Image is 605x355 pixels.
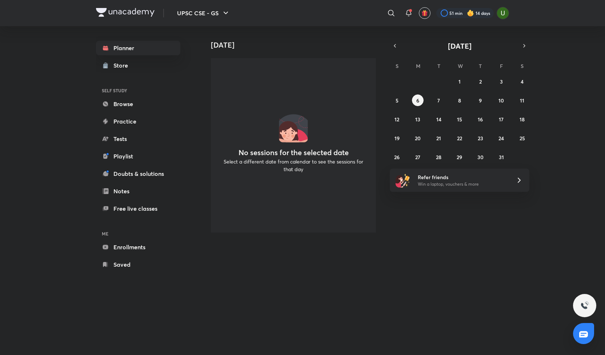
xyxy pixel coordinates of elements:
abbr: October 7, 2025 [437,97,440,104]
button: October 9, 2025 [474,94,486,106]
a: Tests [96,132,180,146]
img: streak [467,9,474,17]
abbr: October 29, 2025 [457,154,462,161]
abbr: October 21, 2025 [436,135,441,142]
abbr: October 30, 2025 [477,154,484,161]
img: ttu [580,301,589,310]
button: October 3, 2025 [496,76,507,87]
img: Company Logo [96,8,155,17]
button: October 7, 2025 [433,94,445,106]
button: October 17, 2025 [496,113,507,125]
abbr: Sunday [396,62,398,69]
a: Company Logo [96,8,155,19]
abbr: Wednesday [458,62,463,69]
h6: SELF STUDY [96,84,180,97]
abbr: October 28, 2025 [436,154,441,161]
abbr: October 26, 2025 [394,154,400,161]
abbr: October 5, 2025 [396,97,398,104]
button: October 13, 2025 [412,113,424,125]
button: October 16, 2025 [474,113,486,125]
button: October 22, 2025 [454,132,465,144]
abbr: October 17, 2025 [499,116,504,123]
h4: [DATE] [211,41,382,49]
abbr: October 19, 2025 [394,135,400,142]
button: October 1, 2025 [454,76,465,87]
h6: Refer friends [418,173,507,181]
abbr: October 1, 2025 [458,78,461,85]
a: Enrollments [96,240,180,254]
button: UPSC CSE - GS [173,6,235,20]
button: October 30, 2025 [474,151,486,163]
button: October 27, 2025 [412,151,424,163]
p: Select a different date from calendar to see the sessions for that day [220,158,367,173]
a: Planner [96,41,180,55]
abbr: October 8, 2025 [458,97,461,104]
button: October 25, 2025 [516,132,528,144]
button: October 10, 2025 [496,94,507,106]
button: October 4, 2025 [516,76,528,87]
button: October 15, 2025 [454,113,465,125]
button: October 28, 2025 [433,151,445,163]
abbr: October 22, 2025 [457,135,462,142]
abbr: October 15, 2025 [457,116,462,123]
abbr: October 20, 2025 [415,135,421,142]
abbr: October 3, 2025 [500,78,503,85]
abbr: October 2, 2025 [479,78,482,85]
img: referral [396,173,410,187]
img: avatar [421,10,428,16]
button: October 31, 2025 [496,151,507,163]
abbr: October 11, 2025 [520,97,524,104]
abbr: Friday [500,62,503,69]
a: Practice [96,114,180,129]
button: October 21, 2025 [433,132,445,144]
button: October 8, 2025 [454,94,465,106]
button: October 5, 2025 [391,94,403,106]
abbr: October 24, 2025 [498,135,504,142]
button: October 11, 2025 [516,94,528,106]
button: October 23, 2025 [474,132,486,144]
button: October 20, 2025 [412,132,424,144]
abbr: October 14, 2025 [436,116,441,123]
abbr: Tuesday [437,62,440,69]
abbr: Monday [416,62,420,69]
abbr: October 25, 2025 [520,135,525,142]
button: October 6, 2025 [412,94,424,106]
img: Aishwary Kumar [497,7,509,19]
a: Free live classes [96,201,180,216]
abbr: October 31, 2025 [499,154,504,161]
a: Browse [96,97,180,111]
abbr: October 23, 2025 [478,135,483,142]
button: October 12, 2025 [391,113,403,125]
abbr: October 12, 2025 [394,116,399,123]
abbr: October 16, 2025 [478,116,483,123]
button: October 24, 2025 [496,132,507,144]
h4: No sessions for the selected date [239,148,349,157]
a: Notes [96,184,180,198]
h6: ME [96,227,180,240]
a: Playlist [96,149,180,164]
a: Saved [96,257,180,272]
abbr: October 18, 2025 [520,116,525,123]
span: [DATE] [448,41,472,51]
button: October 2, 2025 [474,76,486,87]
abbr: October 6, 2025 [416,97,419,104]
abbr: October 13, 2025 [415,116,420,123]
button: October 26, 2025 [391,151,403,163]
div: Store [113,61,132,70]
button: avatar [419,7,430,19]
button: October 18, 2025 [516,113,528,125]
button: October 29, 2025 [454,151,465,163]
abbr: Thursday [479,62,482,69]
a: Doubts & solutions [96,166,180,181]
p: Win a laptop, vouchers & more [418,181,507,187]
img: No events [279,113,308,142]
button: October 14, 2025 [433,113,445,125]
abbr: October 9, 2025 [479,97,482,104]
abbr: October 10, 2025 [498,97,504,104]
a: Store [96,58,180,73]
abbr: October 4, 2025 [521,78,524,85]
button: [DATE] [400,41,519,51]
button: October 19, 2025 [391,132,403,144]
abbr: Saturday [521,62,524,69]
abbr: October 27, 2025 [415,154,420,161]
